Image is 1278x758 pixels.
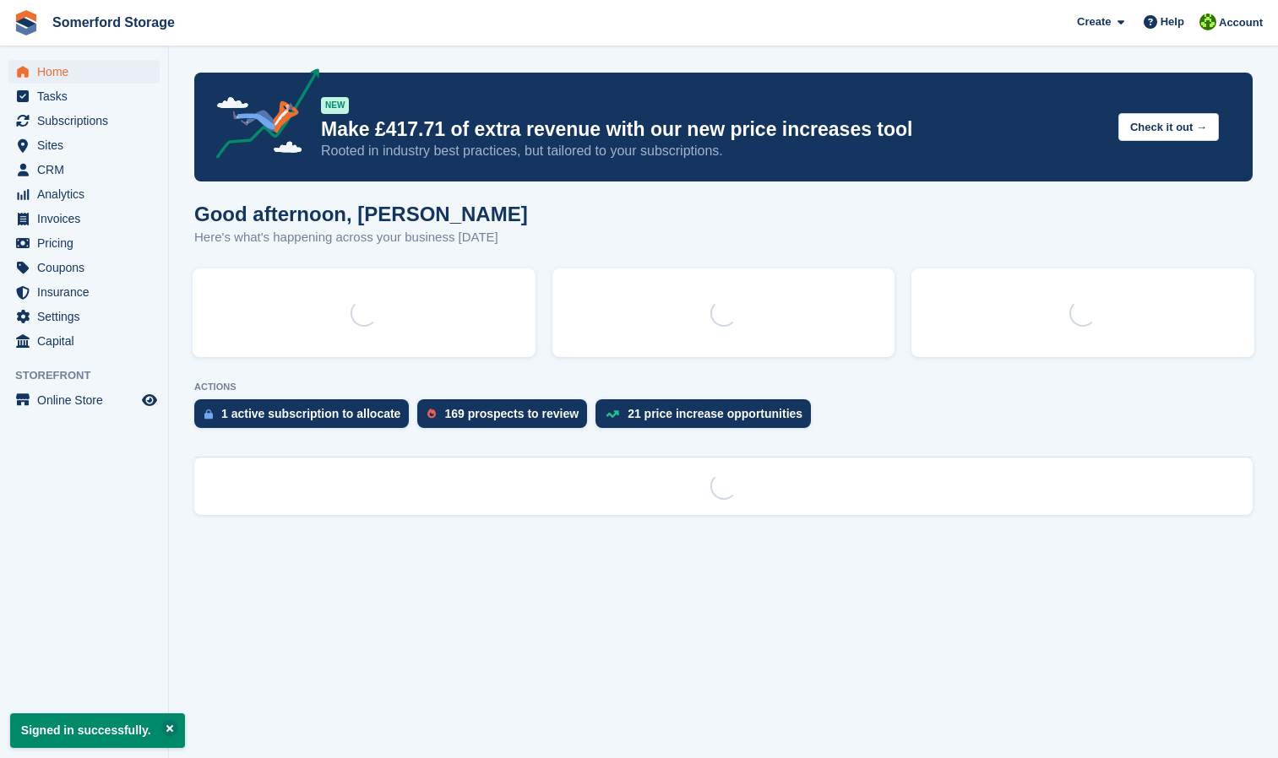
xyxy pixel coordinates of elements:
span: Insurance [37,280,139,304]
div: 169 prospects to review [444,407,579,420]
div: NEW [321,97,349,114]
a: menu [8,388,160,412]
a: menu [8,329,160,353]
span: Analytics [37,182,139,206]
a: menu [8,158,160,181]
span: Coupons [37,256,139,279]
span: Subscriptions [37,109,139,133]
a: menu [8,207,160,230]
p: Rooted in industry best practices, but tailored to your subscriptions. [321,142,1105,160]
p: ACTIONS [194,382,1253,393]
a: menu [8,133,160,157]
p: Signed in successfully. [10,713,185,748]
span: Account [1219,14,1263,31]
img: stora-icon-8386f47178a22dfd0bd8f6a31ec36ba5ce8667c1dd55bd0f319d3a0aa187defe.svg [14,10,39,35]
p: Make £417.71 of extra revenue with our new price increases tool [321,117,1105,142]
a: 169 prospects to review [417,399,595,436]
span: Create [1077,14,1111,30]
span: Storefront [15,367,168,384]
span: CRM [37,158,139,181]
span: Sites [37,133,139,157]
span: Online Store [37,388,139,412]
img: prospect-51fa495bee0391a8d652442698ab0144808aea92771e9ea1ae160a38d050c398.svg [427,409,436,419]
span: Settings [37,305,139,328]
a: Somerford Storage [46,8,182,36]
a: menu [8,256,160,279]
a: menu [8,84,160,108]
a: 21 price increase opportunities [595,399,819,436]
a: menu [8,280,160,304]
a: menu [8,109,160,133]
a: menu [8,182,160,206]
span: Pricing [37,231,139,255]
a: menu [8,231,160,255]
a: menu [8,305,160,328]
span: Tasks [37,84,139,108]
a: Preview store [139,390,160,410]
span: Help [1161,14,1184,30]
a: 1 active subscription to allocate [194,399,417,436]
button: Check it out → [1118,113,1219,141]
div: 1 active subscription to allocate [221,407,400,420]
img: Michael Llewellen Palmer [1199,14,1216,30]
div: 21 price increase opportunities [628,407,802,420]
span: Invoices [37,207,139,230]
a: menu [8,60,160,84]
img: active_subscription_to_allocate_icon-d502201f5373d7db506a760aba3b589e785aa758c864c3986d89f69b8ff3... [204,409,213,420]
h1: Good afternoon, [PERSON_NAME] [194,203,528,225]
img: price_increase_opportunities-93ffe204e8149a01c8c9dc8f82e8f89637d9d84a8eef4429ea346261dce0b2c0.svg [606,410,619,418]
p: Here's what's happening across your business [DATE] [194,228,528,247]
span: Capital [37,329,139,353]
span: Home [37,60,139,84]
img: price-adjustments-announcement-icon-8257ccfd72463d97f412b2fc003d46551f7dbcb40ab6d574587a9cd5c0d94... [202,68,320,165]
